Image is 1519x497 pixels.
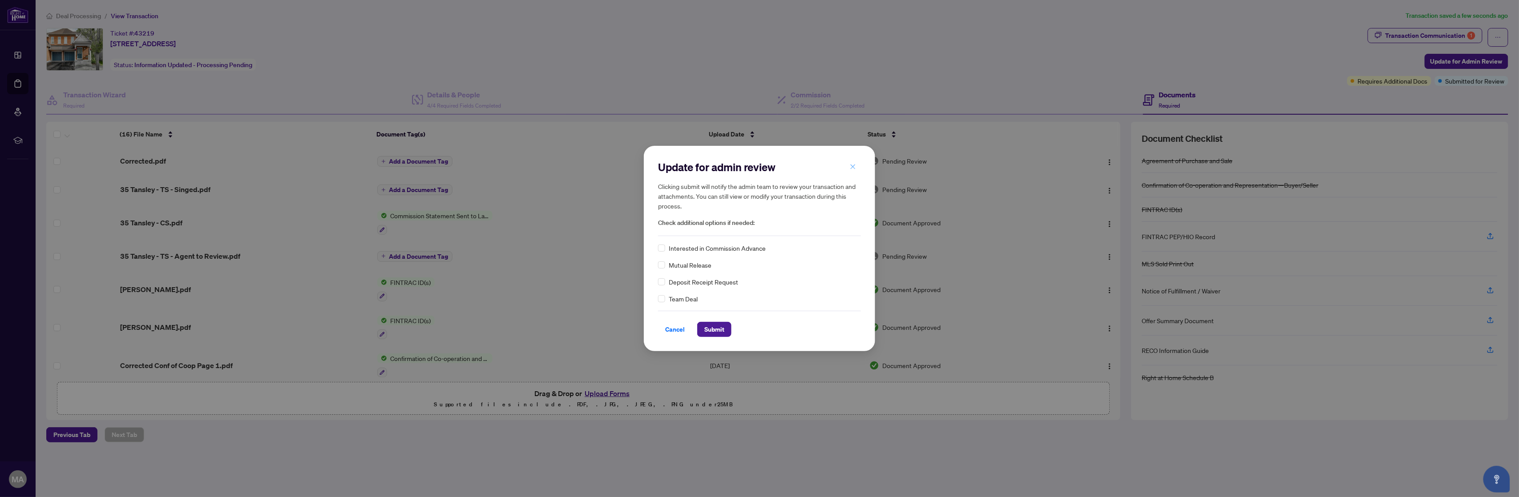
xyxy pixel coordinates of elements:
span: Cancel [665,322,685,337]
span: Submit [704,322,724,337]
button: Submit [697,322,731,337]
button: Cancel [658,322,692,337]
h2: Update for admin review [658,160,861,174]
span: close [850,164,856,170]
h5: Clicking submit will notify the admin team to review your transaction and attachments. You can st... [658,181,861,211]
span: Team Deal [669,294,698,304]
span: Deposit Receipt Request [669,277,738,287]
span: Mutual Release [669,260,711,270]
span: Interested in Commission Advance [669,243,766,253]
span: Check additional options if needed: [658,218,861,228]
button: Open asap [1483,466,1510,493]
